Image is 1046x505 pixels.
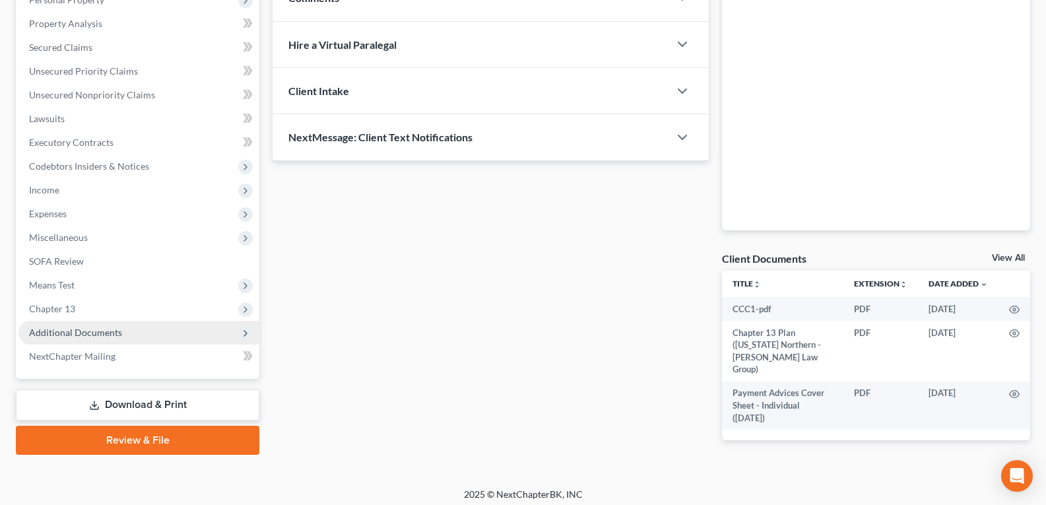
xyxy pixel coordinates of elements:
[18,345,259,368] a: NextChapter Mailing
[980,281,988,288] i: expand_more
[29,113,65,124] span: Lawsuits
[843,321,918,382] td: PDF
[29,137,114,148] span: Executory Contracts
[843,382,918,430] td: PDF
[18,12,259,36] a: Property Analysis
[288,84,349,97] span: Client Intake
[288,131,473,143] span: NextMessage: Client Text Notifications
[29,89,155,100] span: Unsecured Nonpriority Claims
[722,252,806,265] div: Client Documents
[722,321,843,382] td: Chapter 13 Plan ([US_STATE] Northern - [PERSON_NAME] Law Group)
[992,253,1025,263] a: View All
[722,297,843,321] td: CCC1-pdf
[288,38,397,51] span: Hire a Virtual Paralegal
[29,65,138,77] span: Unsecured Priority Claims
[843,297,918,321] td: PDF
[854,279,907,288] a: Extensionunfold_more
[29,303,75,314] span: Chapter 13
[18,36,259,59] a: Secured Claims
[18,59,259,83] a: Unsecured Priority Claims
[918,382,998,430] td: [DATE]
[29,232,88,243] span: Miscellaneous
[29,18,102,29] span: Property Analysis
[918,297,998,321] td: [DATE]
[18,83,259,107] a: Unsecured Nonpriority Claims
[16,389,259,421] a: Download & Print
[918,321,998,382] td: [DATE]
[29,351,115,362] span: NextChapter Mailing
[929,279,988,288] a: Date Added expand_more
[29,160,149,172] span: Codebtors Insiders & Notices
[733,279,761,288] a: Titleunfold_more
[1001,460,1033,492] div: Open Intercom Messenger
[18,250,259,273] a: SOFA Review
[29,184,59,195] span: Income
[18,131,259,154] a: Executory Contracts
[899,281,907,288] i: unfold_more
[29,327,122,338] span: Additional Documents
[29,208,67,219] span: Expenses
[18,107,259,131] a: Lawsuits
[29,255,84,267] span: SOFA Review
[722,382,843,430] td: Payment Advices Cover Sheet - Individual ([DATE])
[753,281,761,288] i: unfold_more
[16,426,259,455] a: Review & File
[29,42,92,53] span: Secured Claims
[29,279,75,290] span: Means Test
